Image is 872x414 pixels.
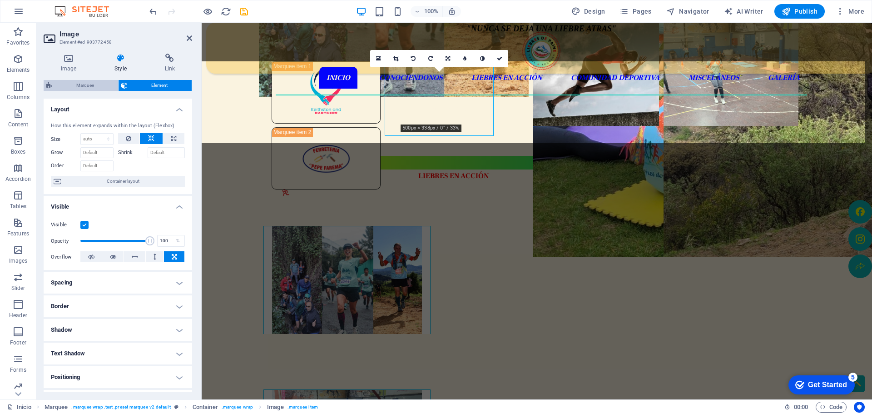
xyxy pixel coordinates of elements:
[238,6,249,17] button: save
[287,402,318,413] span: . marquee-item
[568,4,609,19] div: Design (Ctrl+Alt+Y)
[422,50,439,67] a: Rotate right 90°
[44,366,192,388] h4: Positioning
[45,402,68,413] span: Click to select. Double-click to edit
[51,137,80,142] label: Size
[619,7,651,16] span: Pages
[10,366,26,374] p: Forms
[44,99,192,115] h4: Layout
[854,402,865,413] button: Usercentrics
[44,390,192,412] h4: Transform
[51,219,80,230] label: Visible
[663,4,713,19] button: Navigator
[45,402,318,413] nav: breadcrumb
[7,230,29,237] p: Features
[9,312,27,319] p: Header
[456,50,474,67] a: Blur
[193,402,218,413] span: Click to select. Double-click to edit
[7,5,74,24] div: Get Started 5 items remaining, 0% complete
[666,7,709,16] span: Navigator
[51,122,185,130] div: How this element expands within the layout (Flexbox).
[474,50,491,67] a: Greyscale
[836,7,864,16] span: More
[51,239,80,244] label: Opacity
[119,80,192,91] button: Element
[448,7,456,15] i: On resize automatically adjust zoom level to fit chosen device.
[832,4,868,19] button: More
[387,50,405,67] a: Crop mode
[6,39,30,46] p: Favorites
[491,50,508,67] a: Confirm ( Ctrl ⏎ )
[172,235,184,246] div: %
[8,121,28,128] p: Content
[44,54,97,73] h4: Image
[174,404,178,409] i: This element is a customizable preset
[148,6,159,17] button: undo
[148,54,192,73] h4: Link
[51,147,80,158] label: Grow
[782,7,817,16] span: Publish
[571,7,605,16] span: Design
[44,343,192,364] h4: Text Shadow
[10,203,26,210] p: Tables
[80,147,114,158] input: Default
[267,402,283,413] span: Click to select. Double-click to edit
[220,6,231,17] button: reload
[724,7,763,16] span: AI Writer
[51,160,80,171] label: Order
[44,295,192,317] h4: Border
[424,6,439,17] h6: 100%
[118,147,148,158] label: Shrink
[62,302,228,339] div: ​​
[44,319,192,341] h4: Shadow
[44,196,192,212] h4: Visible
[820,402,842,413] span: Code
[221,6,231,17] i: Reload page
[411,6,443,17] button: 100%
[568,4,609,19] button: Design
[59,30,192,38] h2: Image
[51,176,185,187] button: Container layout
[7,66,30,74] p: Elements
[11,148,26,155] p: Boxes
[97,54,147,73] h4: Style
[202,6,213,17] button: Click here to leave preview mode and continue editing
[59,38,174,46] h3: Element #ed-903772458
[7,402,31,413] a: Click to cancel selection. Double-click to open Pages
[774,4,825,19] button: Publish
[222,402,253,413] span: . marquee-wrap
[5,175,31,183] p: Accordion
[816,402,847,413] button: Code
[784,402,808,413] h6: Session time
[239,6,249,17] i: Save (Ctrl+S)
[800,404,802,410] span: :
[71,402,170,413] span: . marquee-wrap .test .preset-marquee-v2-default
[55,80,115,91] span: Marquee
[370,50,387,67] a: Select files from the file manager, stock photos, or upload file(s)
[616,4,655,19] button: Pages
[439,50,456,67] a: Change orientation
[44,80,118,91] button: Marquee
[44,272,192,294] h4: Spacing
[64,176,182,187] span: Container layout
[794,402,808,413] span: 00 00
[9,257,28,264] p: Images
[11,284,25,292] p: Slider
[148,147,185,158] input: Default
[720,4,767,19] button: AI Writer
[7,94,30,101] p: Columns
[130,80,189,91] span: Element
[51,252,80,263] label: Overflow
[52,6,120,17] img: Editor Logo
[148,6,159,17] i: Undo: Enable overflow for this element. (Ctrl+Z)
[67,2,76,11] div: 5
[405,50,422,67] a: Rotate left 90°
[10,339,26,346] p: Footer
[27,10,66,18] div: Get Started
[80,160,114,171] input: Default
